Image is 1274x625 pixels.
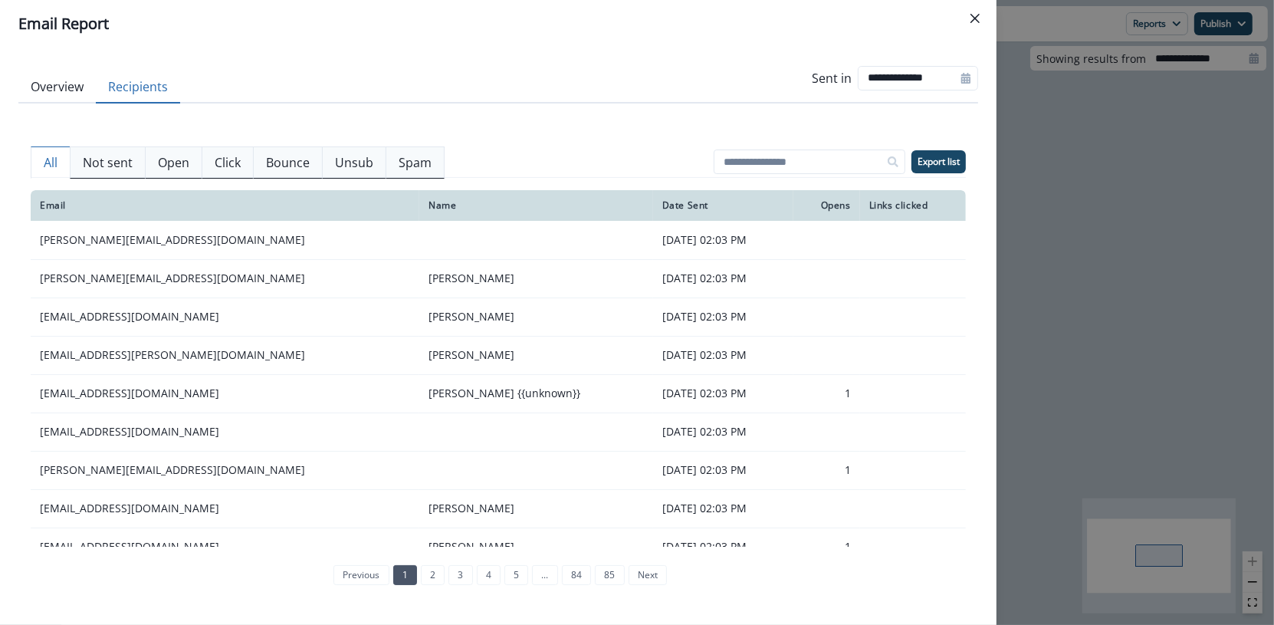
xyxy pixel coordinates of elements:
td: [EMAIL_ADDRESS][DOMAIN_NAME] [31,374,419,413]
td: [EMAIL_ADDRESS][PERSON_NAME][DOMAIN_NAME] [31,336,419,374]
a: Page 5 [504,565,528,585]
td: 1 [793,374,859,413]
p: Unsub [335,153,373,172]
button: Export list [911,150,966,173]
a: Page 2 [421,565,445,585]
p: Spam [399,153,432,172]
a: Next page [629,565,667,585]
a: Page 85 [595,565,624,585]
td: [PERSON_NAME][EMAIL_ADDRESS][DOMAIN_NAME] [31,259,419,298]
td: [EMAIL_ADDRESS][DOMAIN_NAME] [31,298,419,336]
p: Sent in [812,69,852,87]
td: [PERSON_NAME] {{unknown}} [419,374,652,413]
div: Name [428,199,643,212]
div: Opens [803,199,850,212]
a: Page 1 is your current page [393,565,417,585]
td: [PERSON_NAME] [419,298,652,336]
p: [DATE] 02:03 PM [662,347,785,363]
p: Export list [918,156,960,167]
p: [DATE] 02:03 PM [662,386,785,401]
td: [EMAIL_ADDRESS][DOMAIN_NAME] [31,413,419,451]
td: 1 [793,528,859,566]
p: [DATE] 02:03 PM [662,539,785,554]
p: [DATE] 02:03 PM [662,309,785,324]
td: 1 [793,451,859,489]
td: [PERSON_NAME] [419,259,652,298]
p: [DATE] 02:03 PM [662,424,785,439]
p: All [44,153,57,172]
div: Links clicked [869,199,957,212]
button: Recipients [96,71,180,104]
p: [DATE] 02:03 PM [662,271,785,286]
p: Click [215,153,241,172]
div: Date Sent [662,199,785,212]
a: Jump forward [532,565,557,585]
td: [PERSON_NAME] [419,336,652,374]
td: [PERSON_NAME][EMAIL_ADDRESS][DOMAIN_NAME] [31,451,419,489]
p: Not sent [83,153,133,172]
a: Page 3 [448,565,472,585]
p: Bounce [266,153,310,172]
td: [EMAIL_ADDRESS][DOMAIN_NAME] [31,528,419,566]
td: [PERSON_NAME] [419,528,652,566]
ul: Pagination [330,565,667,585]
div: Email [40,199,410,212]
a: Page 4 [477,565,501,585]
td: [EMAIL_ADDRESS][DOMAIN_NAME] [31,489,419,528]
td: [PERSON_NAME][EMAIL_ADDRESS][DOMAIN_NAME] [31,221,419,259]
button: Overview [18,71,96,104]
button: Close [963,6,987,31]
td: [PERSON_NAME] [419,489,652,528]
a: Page 84 [562,565,591,585]
div: Email Report [18,12,978,35]
p: Open [158,153,189,172]
p: [DATE] 02:03 PM [662,232,785,248]
p: [DATE] 02:03 PM [662,501,785,516]
p: [DATE] 02:03 PM [662,462,785,478]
